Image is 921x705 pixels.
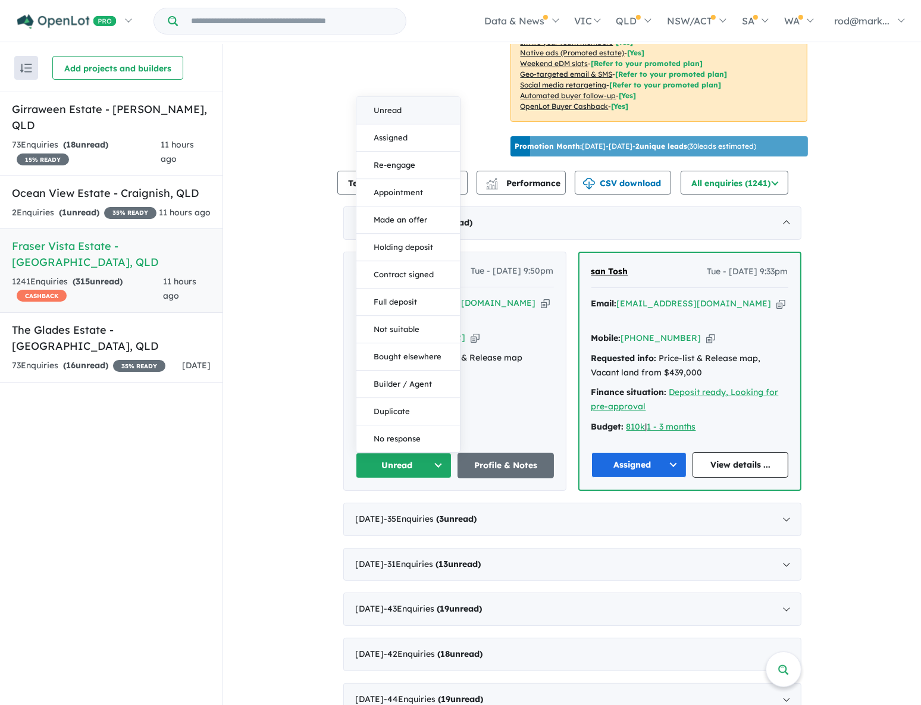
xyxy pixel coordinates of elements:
[591,420,788,434] div: |
[707,265,788,279] span: Tue - [DATE] 9:33pm
[17,14,117,29] img: Openlot PRO Logo White
[343,548,801,581] div: [DATE]
[20,64,32,73] img: sort.svg
[62,207,67,218] span: 1
[776,297,785,310] button: Copy
[182,360,211,371] span: [DATE]
[384,603,483,614] span: - 43 Enquir ies
[521,80,607,89] u: Social media retargeting
[356,371,460,398] button: Builder / Agent
[636,142,688,151] b: 2 unique leads
[384,513,477,524] span: - 35 Enquir ies
[343,638,801,671] div: [DATE]
[441,648,450,659] span: 18
[343,593,801,626] div: [DATE]
[343,206,801,240] div: [DATE]
[591,265,628,279] a: san Tosh
[356,152,460,179] button: Re-engage
[681,171,788,195] button: All enquiries (1241)
[12,322,211,354] h5: The Glades Estate - [GEOGRAPHIC_DATA] , QLD
[628,48,645,57] span: [Yes]
[471,264,554,278] span: Tue - [DATE] 9:50pm
[381,297,536,308] a: [EMAIL_ADDRESS][DOMAIN_NAME]
[386,332,466,343] a: [PHONE_NUMBER]
[437,603,483,614] strong: ( unread)
[59,207,99,218] strong: ( unread)
[384,559,481,569] span: - 31 Enquir ies
[515,142,582,151] b: Promotion Month:
[12,138,161,167] div: 73 Enquir ies
[439,559,449,569] span: 13
[356,124,460,152] button: Assigned
[66,139,76,150] span: 18
[616,70,728,79] span: [Refer to your promoted plan]
[612,102,629,111] span: [Yes]
[591,352,788,380] div: Price-list & Release map, Vacant land from $439,000
[436,559,481,569] strong: ( unread)
[356,206,460,234] button: Made an offer
[515,141,757,152] p: [DATE] - [DATE] - ( 30 leads estimated)
[521,91,616,100] u: Automated buyer follow-up
[52,56,183,80] button: Add projects and builders
[488,178,561,189] span: Performance
[356,316,460,343] button: Not suitable
[63,360,108,371] strong: ( unread)
[12,275,163,303] div: 1241 Enquir ies
[486,178,497,184] img: line-chart.svg
[356,289,460,316] button: Full deposit
[441,694,451,704] span: 19
[159,207,211,218] span: 11 hours ago
[619,91,637,100] span: [Yes]
[591,452,687,478] button: Assigned
[356,261,460,289] button: Contract signed
[647,421,696,432] u: 1 - 3 months
[12,238,211,270] h5: Fraser Vista Estate - [GEOGRAPHIC_DATA] , QLD
[113,360,165,372] span: 35 % READY
[12,185,211,201] h5: Ocean View Estate - Craignish , QLD
[73,276,123,287] strong: ( unread)
[440,513,444,524] span: 3
[575,171,671,195] button: CSV download
[356,97,460,124] button: Unread
[63,139,108,150] strong: ( unread)
[626,421,646,432] a: 810k
[521,102,609,111] u: OpenLot Buyer Cashback
[356,96,460,453] div: Unread
[591,353,657,364] strong: Requested info:
[163,276,196,301] span: 11 hours ago
[471,331,480,344] button: Copy
[521,48,625,57] u: Native ads (Promoted estate)
[337,171,468,195] button: Team member settings (3)
[583,178,595,190] img: download icon
[521,37,613,46] u: Invite your team members
[66,360,76,371] span: 16
[706,332,715,344] button: Copy
[356,425,460,452] button: No response
[591,387,779,412] u: Deposit ready, Looking for pre-approval
[438,648,483,659] strong: ( unread)
[621,333,701,343] a: [PHONE_NUMBER]
[17,153,69,165] span: 15 % READY
[591,266,628,277] span: san Tosh
[440,603,450,614] span: 19
[437,513,477,524] strong: ( unread)
[521,70,613,79] u: Geo-targeted email & SMS
[356,343,460,371] button: Bought elsewhere
[693,452,788,478] a: View details ...
[76,276,90,287] span: 315
[521,59,588,68] u: Weekend eDM slots
[438,694,484,704] strong: ( unread)
[384,648,483,659] span: - 42 Enquir ies
[591,298,617,309] strong: Email:
[616,37,634,46] span: [ Yes ]
[591,333,621,343] strong: Mobile:
[12,101,211,133] h5: Girraween Estate - [PERSON_NAME] , QLD
[356,179,460,206] button: Appointment
[12,359,165,373] div: 73 Enquir ies
[834,15,889,27] span: rod@mark...
[356,234,460,261] button: Holding deposit
[343,503,801,536] div: [DATE]
[477,171,566,195] button: Performance
[541,297,550,309] button: Copy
